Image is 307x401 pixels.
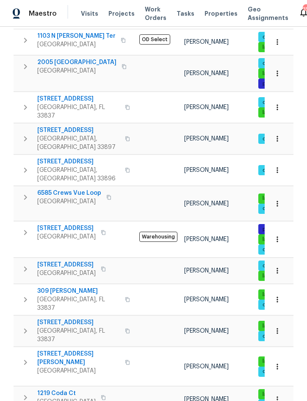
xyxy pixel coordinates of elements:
[205,9,238,18] span: Properties
[259,291,296,298] span: landscaping
[37,135,120,151] span: [GEOGRAPHIC_DATA], [GEOGRAPHIC_DATA] 33897
[259,301,287,308] span: cleaning
[37,318,120,327] span: [STREET_ADDRESS]
[259,262,287,269] span: cleaning
[259,135,287,143] span: cleaning
[184,136,229,142] span: [PERSON_NAME]
[184,70,229,76] span: [PERSON_NAME]
[37,126,120,135] span: [STREET_ADDRESS]
[259,272,296,280] span: landscaping
[259,70,296,77] span: landscaping
[37,40,116,49] span: [GEOGRAPHIC_DATA]
[259,60,287,67] span: cleaning
[259,358,296,365] span: landscaping
[37,58,116,67] span: 2005 [GEOGRAPHIC_DATA]
[184,201,229,207] span: [PERSON_NAME]
[184,104,229,110] span: [PERSON_NAME]
[259,236,296,243] span: landscaping
[259,226,277,233] span: pool
[259,195,296,202] span: landscaping
[184,364,229,370] span: [PERSON_NAME]
[259,333,287,340] span: cleaning
[37,269,96,278] span: [GEOGRAPHIC_DATA]
[184,167,229,173] span: [PERSON_NAME]
[184,39,229,45] span: [PERSON_NAME]
[37,389,96,398] span: 1219 Coda Ct
[37,157,120,166] span: [STREET_ADDRESS]
[37,233,96,241] span: [GEOGRAPHIC_DATA]
[139,34,170,45] span: OD Select
[259,99,287,106] span: cleaning
[259,109,296,116] span: landscaping
[259,391,296,398] span: landscaping
[37,295,120,312] span: [GEOGRAPHIC_DATA], FL 33837
[259,322,296,330] span: landscaping
[259,34,287,41] span: cleaning
[259,368,287,375] span: cleaning
[81,9,98,18] span: Visits
[37,197,101,206] span: [GEOGRAPHIC_DATA]
[37,67,116,75] span: [GEOGRAPHIC_DATA]
[37,287,120,295] span: 309 [PERSON_NAME]
[259,205,287,212] span: cleaning
[177,11,194,17] span: Tasks
[37,261,96,269] span: [STREET_ADDRESS]
[29,9,57,18] span: Maestro
[145,5,166,22] span: Work Orders
[248,5,288,22] span: Geo Assignments
[259,246,287,253] span: cleaning
[37,95,120,103] span: [STREET_ADDRESS]
[37,166,120,183] span: [GEOGRAPHIC_DATA], [GEOGRAPHIC_DATA] 33896
[37,350,120,367] span: [STREET_ADDRESS][PERSON_NAME]
[259,44,296,51] span: landscaping
[37,224,96,233] span: [STREET_ADDRESS]
[259,80,277,87] span: pool
[37,103,120,120] span: [GEOGRAPHIC_DATA], FL 33837
[184,297,229,303] span: [PERSON_NAME]
[139,232,177,242] span: Warehousing
[108,9,135,18] span: Projects
[184,328,229,334] span: [PERSON_NAME]
[37,189,101,197] span: 6585 Crews Vue Loop
[37,32,116,40] span: 1103 N [PERSON_NAME] Ter
[37,367,120,375] span: [GEOGRAPHIC_DATA]
[37,327,120,344] span: [GEOGRAPHIC_DATA], FL 33837
[259,167,287,174] span: cleaning
[184,268,229,274] span: [PERSON_NAME]
[184,236,229,242] span: [PERSON_NAME]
